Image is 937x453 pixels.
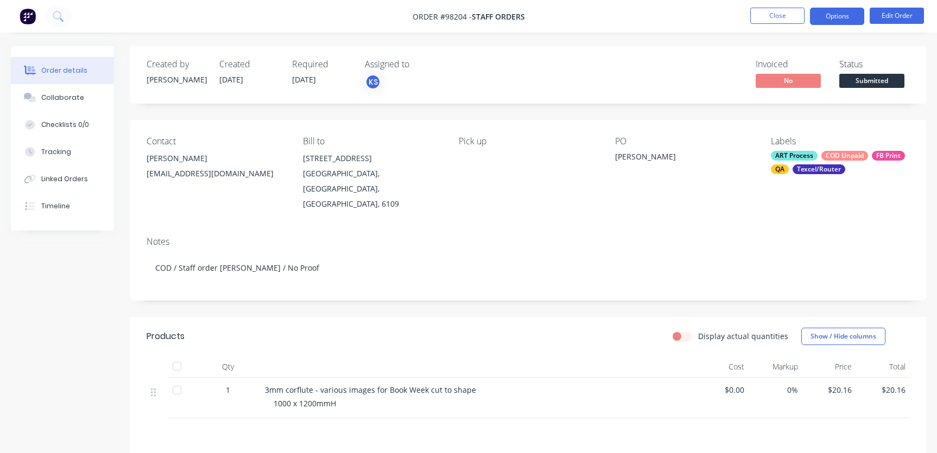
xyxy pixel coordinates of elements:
[11,111,114,138] button: Checklists 0/0
[860,384,906,395] span: $20.16
[20,8,36,24] img: Factory
[11,193,114,220] button: Timeline
[839,74,904,87] span: Submitted
[793,164,845,174] div: Texcel/Router
[771,136,910,146] div: Labels
[41,174,88,184] div: Linked Orders
[195,356,261,378] div: Qty
[750,8,805,24] button: Close
[615,151,751,166] div: [PERSON_NAME]
[365,59,473,69] div: Assigned to
[810,8,864,25] button: Options
[756,59,826,69] div: Invoiced
[292,59,352,69] div: Required
[771,164,789,174] div: QA
[147,166,286,181] div: [EMAIL_ADDRESS][DOMAIN_NAME]
[147,136,286,146] div: Contact
[872,151,905,161] div: FB Print
[303,151,442,212] div: [STREET_ADDRESS][GEOGRAPHIC_DATA], [GEOGRAPHIC_DATA], [GEOGRAPHIC_DATA], 6109
[698,330,788,342] label: Display actual quantities
[365,74,381,90] button: KS
[41,147,71,157] div: Tracking
[41,66,87,75] div: Order details
[226,384,230,395] span: 1
[274,398,336,409] span: 1000 x 1200mmH
[147,74,206,85] div: [PERSON_NAME]
[11,165,114,193] button: Linked Orders
[303,151,442,166] div: [STREET_ADDRESS]
[801,328,885,345] button: Show / Hide columns
[303,136,442,146] div: Bill to
[771,151,818,161] div: ART Process
[753,384,798,395] span: 0%
[472,11,525,22] span: Staff Orders
[615,136,754,146] div: PO
[807,384,852,395] span: $20.16
[870,8,924,24] button: Edit Order
[459,136,598,146] div: Pick up
[219,59,279,69] div: Created
[147,237,910,247] div: Notes
[695,356,749,378] div: Cost
[11,57,114,84] button: Order details
[413,11,472,22] span: Order #98204 -
[147,251,910,284] div: COD / Staff order [PERSON_NAME] / No Proof
[802,356,856,378] div: Price
[147,151,286,186] div: [PERSON_NAME][EMAIL_ADDRESS][DOMAIN_NAME]
[265,385,476,395] span: 3mm corflute - various images for Book Week cut to shape
[41,201,70,211] div: Timeline
[839,74,904,90] button: Submitted
[11,138,114,165] button: Tracking
[219,74,243,85] span: [DATE]
[303,166,442,212] div: [GEOGRAPHIC_DATA], [GEOGRAPHIC_DATA], [GEOGRAPHIC_DATA], 6109
[749,356,802,378] div: Markup
[756,74,821,87] span: No
[292,74,316,85] span: [DATE]
[856,356,910,378] div: Total
[821,151,868,161] div: COD Unpaid
[41,120,89,130] div: Checklists 0/0
[147,59,206,69] div: Created by
[147,151,286,166] div: [PERSON_NAME]
[11,84,114,111] button: Collaborate
[839,59,910,69] div: Status
[147,330,185,343] div: Products
[41,93,84,103] div: Collaborate
[699,384,744,395] span: $0.00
